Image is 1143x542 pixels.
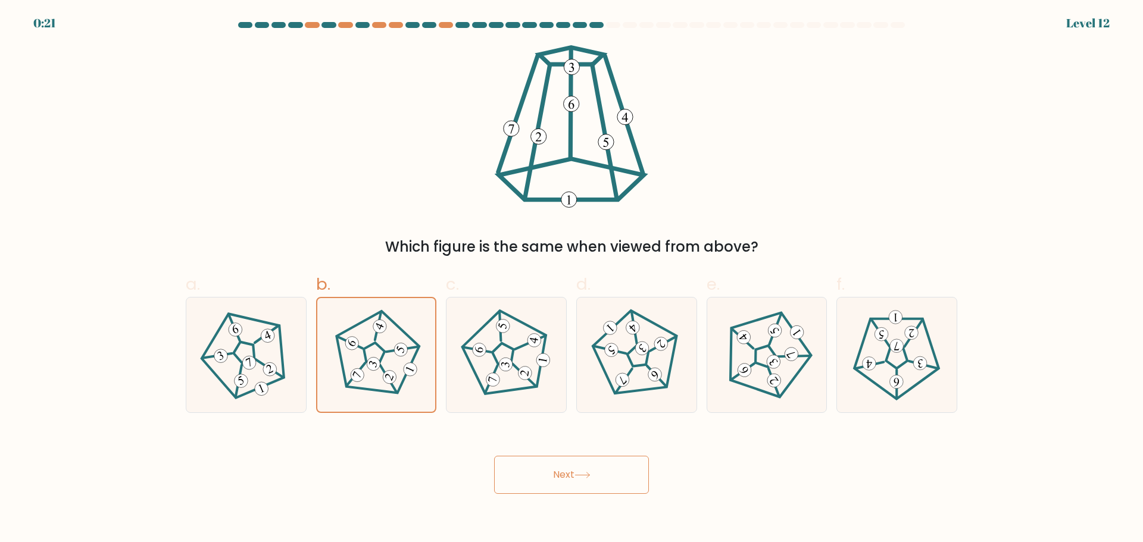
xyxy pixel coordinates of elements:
[316,272,330,296] span: b.
[186,272,200,296] span: a.
[836,272,845,296] span: f.
[193,236,950,258] div: Which figure is the same when viewed from above?
[33,14,56,32] div: 0:21
[446,272,459,296] span: c.
[707,272,720,296] span: e.
[576,272,591,296] span: d.
[494,456,649,494] button: Next
[1066,14,1110,32] div: Level 12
